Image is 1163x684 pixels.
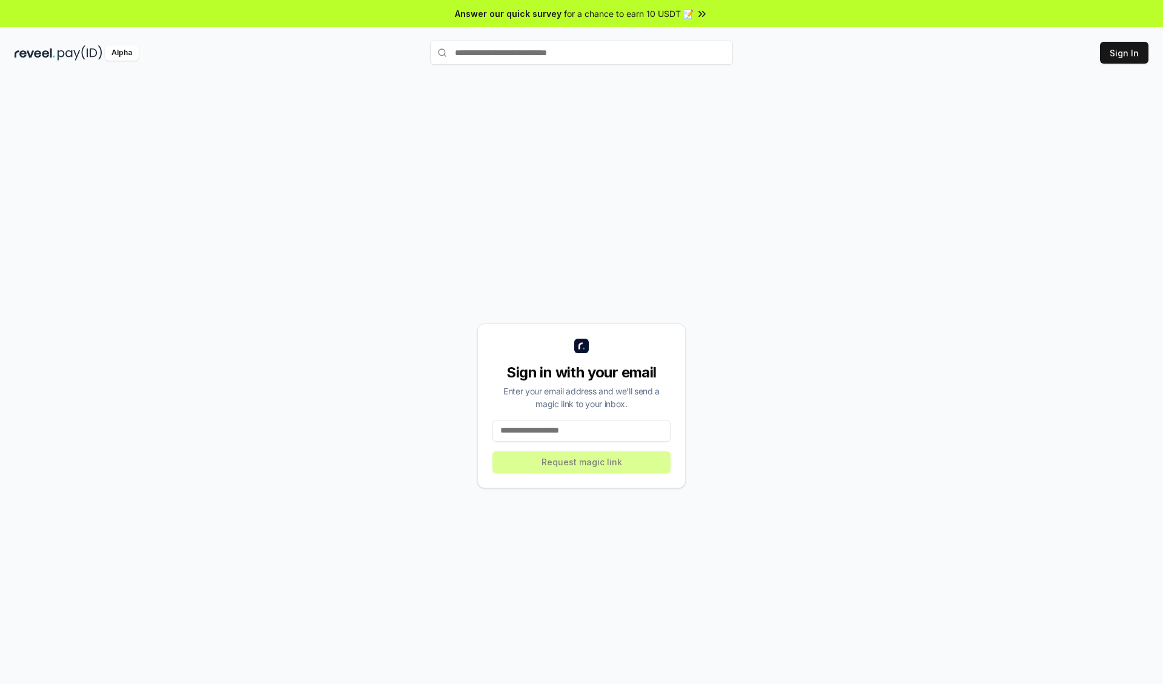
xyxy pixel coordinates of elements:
img: reveel_dark [15,45,55,61]
span: for a chance to earn 10 USDT 📝 [564,7,694,20]
div: Alpha [105,45,139,61]
img: logo_small [574,339,589,353]
div: Enter your email address and we’ll send a magic link to your inbox. [492,385,671,410]
img: pay_id [58,45,102,61]
span: Answer our quick survey [455,7,562,20]
button: Sign In [1100,42,1148,64]
div: Sign in with your email [492,363,671,382]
